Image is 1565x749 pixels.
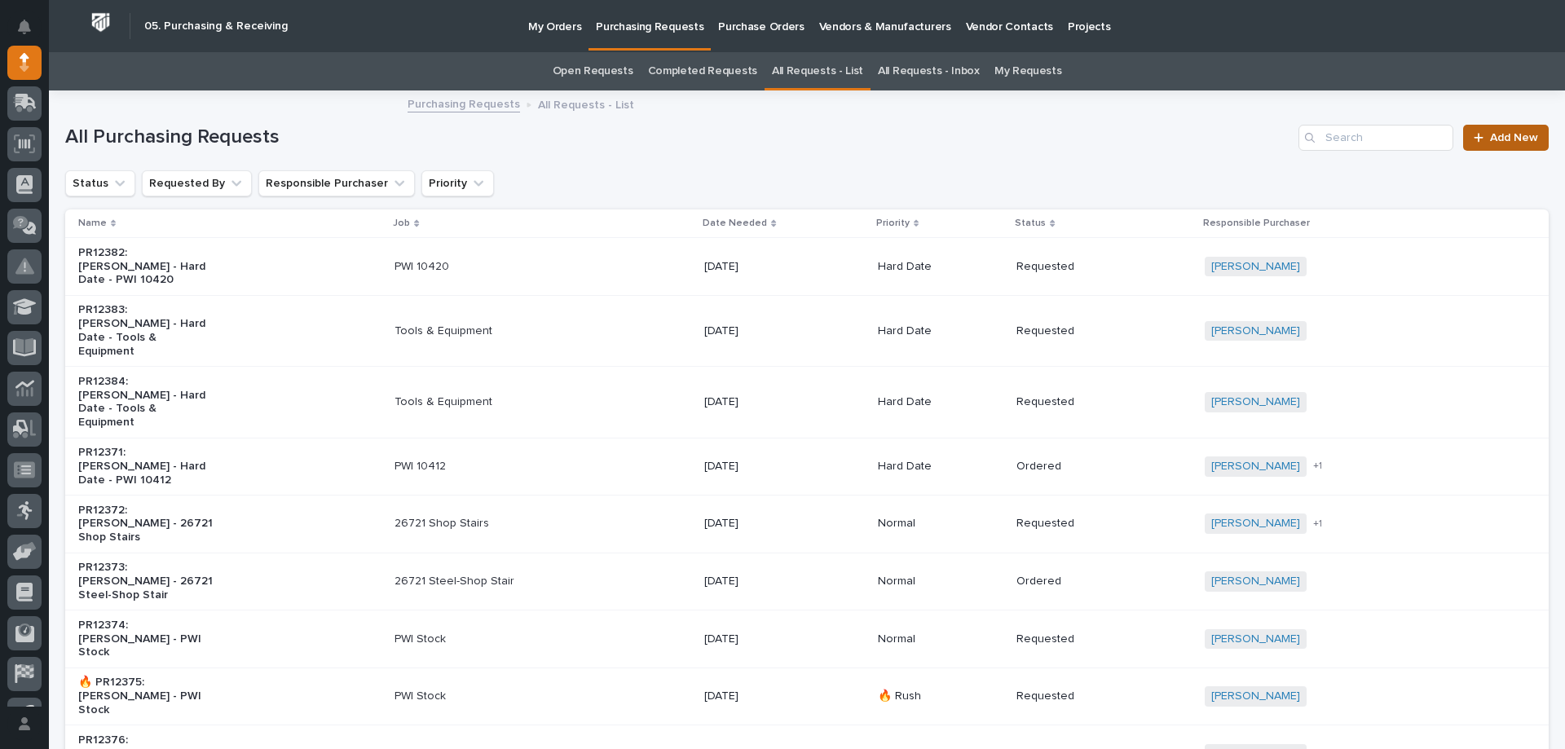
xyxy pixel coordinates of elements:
p: [DATE] [704,632,840,646]
p: Name [78,214,107,232]
p: Normal [878,517,1004,531]
a: [PERSON_NAME] [1211,575,1300,588]
span: + 1 [1313,461,1322,471]
p: PWI Stock [395,690,531,703]
p: All Requests - List [538,95,634,112]
a: [PERSON_NAME] [1211,632,1300,646]
p: PR12383: [PERSON_NAME] - Hard Date - Tools & Equipment [78,303,214,358]
tr: PR12382: [PERSON_NAME] - Hard Date - PWI 10420PWI 10420[DATE]Hard DateRequested[PERSON_NAME] [65,238,1549,296]
div: Notifications [20,20,42,46]
button: Requested By [142,170,252,196]
button: Status [65,170,135,196]
p: Status [1015,214,1046,232]
tr: PR12373: [PERSON_NAME] - 26721 Steel-Shop Stair26721 Steel-Shop Stair[DATE]NormalOrdered[PERSON_N... [65,553,1549,610]
tr: 🔥 PR12375: [PERSON_NAME] - PWI StockPWI Stock[DATE]🔥 RushRequested[PERSON_NAME] [65,667,1549,725]
p: PR12372: [PERSON_NAME] - 26721 Shop Stairs [78,504,214,544]
button: Responsible Purchaser [258,170,415,196]
a: Purchasing Requests [408,94,520,112]
p: [DATE] [704,517,840,531]
p: PR12384: [PERSON_NAME] - Hard Date - Tools & Equipment [78,375,214,430]
p: PWI Stock [395,632,531,646]
p: PR12371: [PERSON_NAME] - Hard Date - PWI 10412 [78,446,214,487]
p: 🔥 Rush [878,690,1004,703]
p: Tools & Equipment [395,324,531,338]
a: [PERSON_NAME] [1211,395,1300,409]
p: Requested [1016,632,1153,646]
p: Ordered [1016,575,1153,588]
p: [DATE] [704,395,840,409]
p: Responsible Purchaser [1203,214,1310,232]
a: Completed Requests [648,52,757,90]
h2: 05. Purchasing & Receiving [144,20,288,33]
p: PR12373: [PERSON_NAME] - 26721 Steel-Shop Stair [78,561,214,601]
p: Priority [876,214,910,232]
p: Requested [1016,690,1153,703]
button: Notifications [7,10,42,44]
p: Requested [1016,260,1153,274]
h1: All Purchasing Requests [65,126,1292,149]
img: Workspace Logo [86,7,116,37]
button: Priority [421,170,494,196]
span: Add New [1490,132,1538,143]
p: Normal [878,632,1004,646]
p: Requested [1016,395,1153,409]
p: [DATE] [704,260,840,274]
p: Hard Date [878,395,1004,409]
a: [PERSON_NAME] [1211,517,1300,531]
p: Hard Date [878,260,1004,274]
a: [PERSON_NAME] [1211,324,1300,338]
a: [PERSON_NAME] [1211,260,1300,274]
p: PR12374: [PERSON_NAME] - PWI Stock [78,619,214,659]
p: Requested [1016,517,1153,531]
p: [DATE] [704,460,840,474]
p: Hard Date [878,460,1004,474]
p: PWI 10420 [395,260,531,274]
p: [DATE] [704,324,840,338]
a: Add New [1463,125,1549,151]
tr: PR12371: [PERSON_NAME] - Hard Date - PWI 10412PWI 10412[DATE]Hard DateOrdered[PERSON_NAME] +1 [65,438,1549,496]
p: Date Needed [703,214,767,232]
p: Normal [878,575,1004,588]
tr: PR12374: [PERSON_NAME] - PWI StockPWI Stock[DATE]NormalRequested[PERSON_NAME] [65,610,1549,668]
p: Ordered [1016,460,1153,474]
p: Job [393,214,410,232]
p: Tools & Equipment [395,395,531,409]
a: My Requests [994,52,1062,90]
span: + 1 [1313,519,1322,529]
tr: PR12372: [PERSON_NAME] - 26721 Shop Stairs26721 Shop Stairs[DATE]NormalRequested[PERSON_NAME] +1 [65,496,1549,553]
a: All Requests - Inbox [878,52,980,90]
p: PWI 10412 [395,460,531,474]
p: [DATE] [704,575,840,588]
a: All Requests - List [772,52,863,90]
tr: PR12383: [PERSON_NAME] - Hard Date - Tools & EquipmentTools & Equipment[DATE]Hard DateRequested[P... [65,295,1549,366]
p: [DATE] [704,690,840,703]
p: 🔥 PR12375: [PERSON_NAME] - PWI Stock [78,676,214,716]
p: Hard Date [878,324,1004,338]
p: Requested [1016,324,1153,338]
p: 26721 Shop Stairs [395,517,531,531]
a: [PERSON_NAME] [1211,690,1300,703]
input: Search [1298,125,1453,151]
p: 26721 Steel-Shop Stair [395,575,531,588]
a: [PERSON_NAME] [1211,460,1300,474]
a: Open Requests [553,52,633,90]
tr: PR12384: [PERSON_NAME] - Hard Date - Tools & EquipmentTools & Equipment[DATE]Hard DateRequested[P... [65,367,1549,438]
p: PR12382: [PERSON_NAME] - Hard Date - PWI 10420 [78,246,214,287]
